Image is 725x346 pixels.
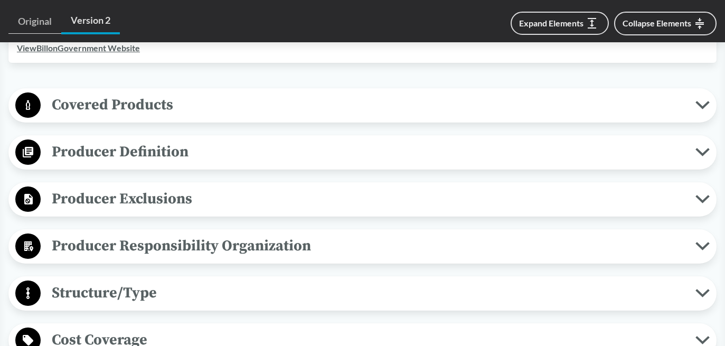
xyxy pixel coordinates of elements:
button: Covered Products [12,92,713,119]
span: Producer Responsibility Organization [41,234,695,258]
button: Producer Exclusions [12,186,713,213]
button: Structure/Type [12,280,713,307]
button: Collapse Elements [614,12,717,35]
span: Structure/Type [41,281,695,305]
button: Producer Definition [12,139,713,166]
button: Expand Elements [511,12,609,35]
span: Producer Exclusions [41,187,695,211]
span: Producer Definition [41,140,695,164]
a: Version 2 [61,8,120,34]
a: Original [8,10,61,34]
span: Covered Products [41,93,695,117]
a: ViewBillonGovernment Website [17,43,140,53]
button: Producer Responsibility Organization [12,233,713,260]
